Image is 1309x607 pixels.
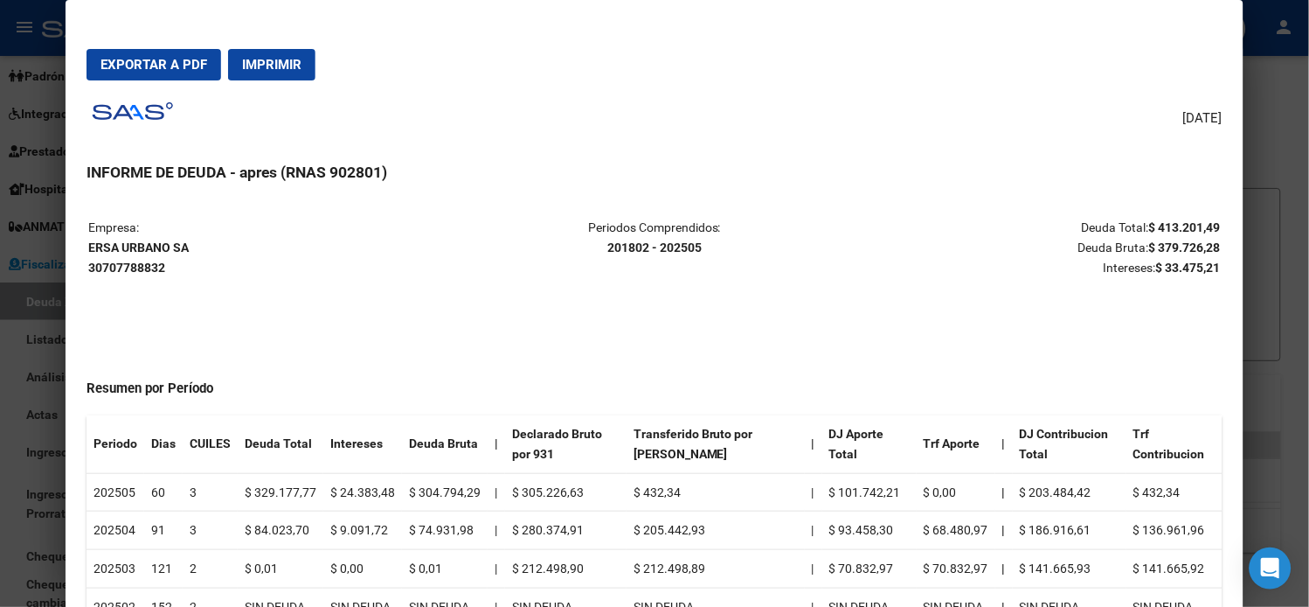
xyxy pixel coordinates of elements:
strong: $ 33.475,21 [1156,261,1221,275]
td: $ 84.023,70 [238,512,323,550]
td: $ 203.484,42 [1013,473,1126,512]
span: Exportar a PDF [100,57,207,73]
th: | [995,415,1013,473]
td: $ 329.177,77 [238,473,323,512]
strong: 201802 - 202505 [607,241,702,255]
td: $ 24.383,48 [323,473,402,512]
td: $ 304.794,29 [402,473,488,512]
td: 3 [183,512,238,550]
td: $ 101.742,21 [822,473,917,512]
td: | [805,473,822,512]
td: 3 [183,473,238,512]
td: $ 205.442,93 [627,512,805,550]
p: Periodos Comprendidos: [467,218,843,258]
th: | [995,550,1013,589]
td: $ 305.226,63 [505,473,627,512]
td: $ 432,34 [1126,473,1223,512]
h4: Resumen por Período [87,379,1222,399]
td: $ 136.961,96 [1126,512,1223,550]
th: | [805,415,822,473]
th: CUILES [183,415,238,473]
th: Trf Aporte [917,415,995,473]
td: $ 186.916,61 [1013,512,1126,550]
td: 202503 [87,550,144,589]
td: 121 [144,550,183,589]
td: 91 [144,512,183,550]
td: 60 [144,473,183,512]
span: [DATE] [1183,108,1222,129]
th: Periodo [87,415,144,473]
th: | [488,415,505,473]
th: | [995,512,1013,550]
td: $ 74.931,98 [402,512,488,550]
td: $ 212.498,90 [505,550,627,589]
td: 202504 [87,512,144,550]
td: 2 [183,550,238,589]
th: Intereses [323,415,402,473]
button: Exportar a PDF [87,49,221,80]
p: Empresa: [88,218,465,277]
div: Open Intercom Messenger [1250,548,1292,590]
td: $ 68.480,97 [917,512,995,550]
strong: $ 413.201,49 [1149,220,1221,234]
th: Transferido Bruto por [PERSON_NAME] [627,415,805,473]
td: $ 93.458,30 [822,512,917,550]
td: | [805,550,822,589]
td: $ 70.832,97 [917,550,995,589]
th: Deuda Total [238,415,323,473]
th: Dias [144,415,183,473]
th: | [995,473,1013,512]
td: $ 280.374,91 [505,512,627,550]
td: $ 141.665,93 [1013,550,1126,589]
span: Imprimir [242,57,301,73]
td: | [805,512,822,550]
td: $ 212.498,89 [627,550,805,589]
td: | [488,512,505,550]
strong: ERSA URBANO SA 30707788832 [88,241,189,275]
strong: $ 379.726,28 [1149,241,1221,255]
td: $ 432,34 [627,473,805,512]
td: | [488,473,505,512]
th: Declarado Bruto por 931 [505,415,627,473]
td: $ 9.091,72 [323,512,402,550]
th: Deuda Bruta [402,415,488,473]
td: $ 70.832,97 [822,550,917,589]
td: $ 0,01 [402,550,488,589]
h3: INFORME DE DEUDA - apres (RNAS 902801) [87,161,1222,184]
button: Imprimir [228,49,315,80]
th: DJ Contribucion Total [1013,415,1126,473]
p: Deuda Total: Deuda Bruta: Intereses: [844,218,1221,277]
td: 202505 [87,473,144,512]
td: $ 0,00 [323,550,402,589]
th: Trf Contribucion [1126,415,1223,473]
td: | [488,550,505,589]
th: DJ Aporte Total [822,415,917,473]
td: $ 0,01 [238,550,323,589]
td: $ 0,00 [917,473,995,512]
td: $ 141.665,92 [1126,550,1223,589]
